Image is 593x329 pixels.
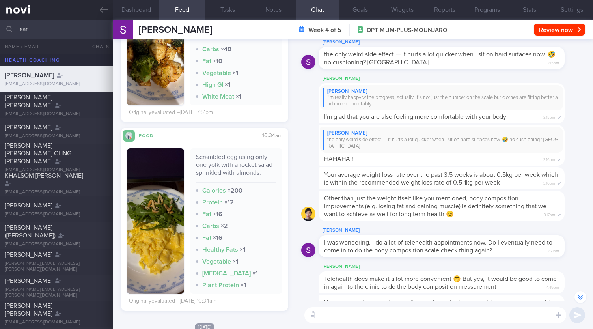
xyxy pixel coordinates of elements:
[202,58,211,64] strong: Fat
[5,72,54,79] span: [PERSON_NAME]
[5,211,108,217] div: [EMAIL_ADDRESS][DOMAIN_NAME]
[319,226,588,235] div: [PERSON_NAME]
[202,82,223,88] strong: High GI
[5,320,108,325] div: [EMAIL_ADDRESS][DOMAIN_NAME]
[202,93,234,100] strong: White Meat
[5,81,108,87] div: [EMAIL_ADDRESS][DOMAIN_NAME]
[202,70,231,76] strong: Vegetable
[547,247,559,254] span: 3:21pm
[546,283,559,290] span: 4:49pm
[5,287,108,299] div: [PERSON_NAME][EMAIL_ADDRESS][PERSON_NAME][DOMAIN_NAME]
[5,241,108,247] div: [EMAIL_ADDRESS][DOMAIN_NAME]
[202,199,223,206] strong: Protein
[129,298,216,305] div: Originally evaluated – [DATE] 10:34am
[5,142,71,164] span: [PERSON_NAME] [PERSON_NAME] CHNG [PERSON_NAME]
[324,195,546,217] span: Other than just the weight itself like you mentioned, body composition improvements (e.g. losing ...
[252,270,258,277] strong: × 1
[5,111,108,117] div: [EMAIL_ADDRESS][DOMAIN_NAME]
[323,130,560,136] div: [PERSON_NAME]
[5,172,83,179] span: KHALSOM [PERSON_NAME]
[324,239,552,254] span: I was wondering, i do a lot of telehealth appointments now. Do I eventually need to come in to do...
[5,189,108,195] div: [EMAIL_ADDRESS][DOMAIN_NAME]
[202,34,211,41] strong: Fat
[202,211,211,217] strong: Fat
[324,299,558,322] span: You can even just drop by our clinic to do the body composition measurement which is usually very...
[324,156,353,162] span: HAHAHA!!
[324,276,557,290] span: Telehealth does make it a lot more convenient 🤭 But yes, it would be good to come in again to the...
[324,114,506,120] span: I'm glad that you are also feeling more comfortable with your body
[5,303,52,317] span: [PERSON_NAME] [PERSON_NAME]
[221,46,231,52] strong: × 40
[5,224,56,239] span: [PERSON_NAME] ([PERSON_NAME])
[5,133,108,139] div: [EMAIL_ADDRESS][DOMAIN_NAME]
[262,133,282,138] span: 10:34am
[127,148,184,294] img: Scrambled egg using only one yolk with a rocket salad sprinkled with almonds.
[82,39,113,54] button: Chats
[543,155,555,163] span: 3:16pm
[213,235,222,241] strong: × 16
[5,261,108,273] div: [PERSON_NAME][EMAIL_ADDRESS][PERSON_NAME][DOMAIN_NAME]
[323,88,560,95] div: [PERSON_NAME]
[202,187,226,194] strong: Calories
[129,109,213,116] div: Originally evaluated – [DATE] 7:51pm
[319,74,588,83] div: [PERSON_NAME]
[202,258,231,265] strong: Vegetable
[367,26,447,34] span: OPTIMUM-PLUS-MOUNJARO
[202,247,238,253] strong: Healthy Fats
[196,153,276,183] div: Scrambled egg using only one yolk with a rocket salad sprinkled with almonds.
[5,278,52,284] span: [PERSON_NAME]
[228,187,242,194] strong: × 200
[202,270,251,277] strong: [MEDICAL_DATA]
[202,223,219,229] strong: Carbs
[5,167,108,173] div: [EMAIL_ADDRESS][DOMAIN_NAME]
[139,25,212,35] span: [PERSON_NAME]
[202,235,211,241] strong: Fat
[241,282,246,288] strong: × 1
[323,137,560,150] div: the only weird side effect — it hurts a lot quicker when i sit on hard surfaces now. 🤣 no cushion...
[308,26,341,34] strong: Week 4 of 5
[202,282,239,288] strong: Plant Protein
[324,172,558,186] span: Your average weight loss rate over the past 3.5 weeks is about 0.5kg per week which is within the...
[213,58,222,64] strong: × 10
[240,247,245,253] strong: × 1
[202,46,219,52] strong: Carbs
[319,262,588,271] div: [PERSON_NAME]
[5,124,52,131] span: [PERSON_NAME]
[323,95,560,108] div: i’m really happy w the progress, actually. it’s not just the number on the scale but clothes are ...
[319,37,588,47] div: [PERSON_NAME]
[224,199,234,206] strong: × 12
[534,24,585,36] button: Review now
[213,211,222,217] strong: × 16
[221,223,228,229] strong: × 2
[5,252,52,258] span: [PERSON_NAME]
[547,58,559,66] span: 3:15pm
[225,82,230,88] strong: × 1
[233,258,238,265] strong: × 1
[236,93,241,100] strong: × 1
[5,202,52,209] span: [PERSON_NAME]
[213,34,222,41] strong: × 10
[543,179,555,186] span: 3:16pm
[5,94,52,108] span: [PERSON_NAME] [PERSON_NAME]
[544,210,555,218] span: 3:17pm
[135,132,166,138] div: Food
[543,113,555,120] span: 3:15pm
[324,51,556,65] span: the only weird side effect — it hurts a lot quicker when i sit on hard surfaces now. 🤣 no cushion...
[233,70,238,76] strong: × 1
